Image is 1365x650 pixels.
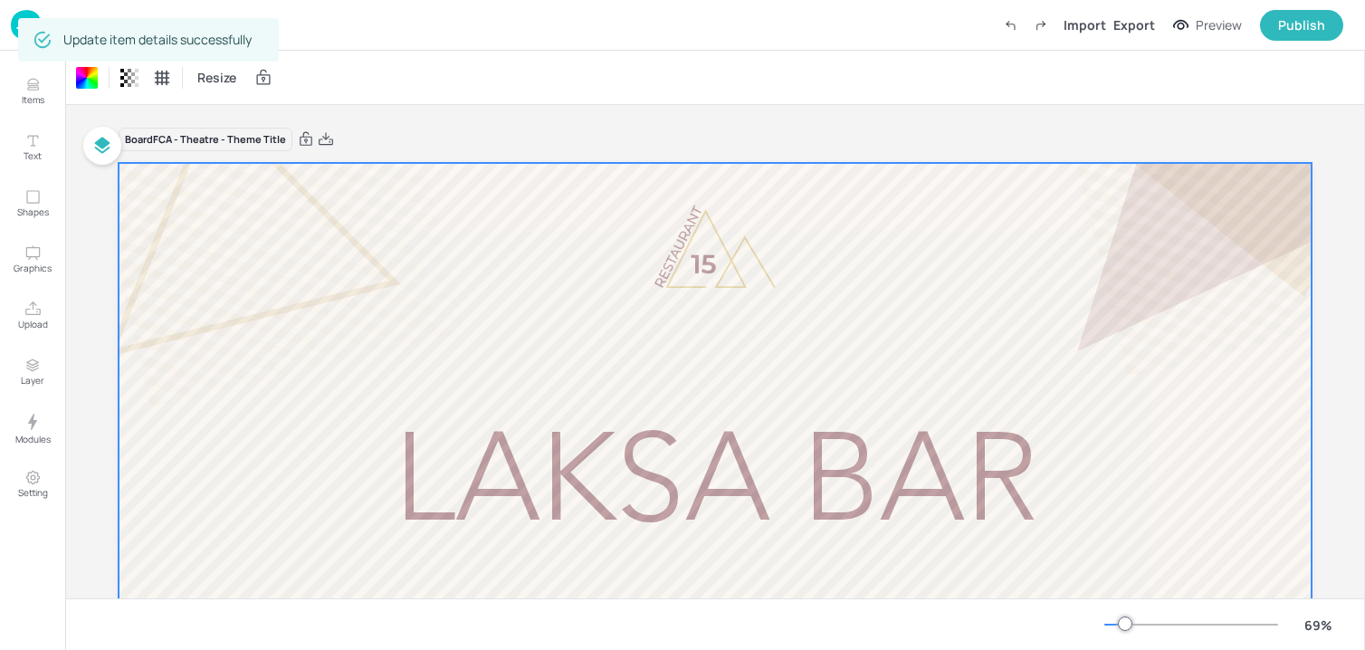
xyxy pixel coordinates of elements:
button: Preview [1162,12,1253,39]
div: 69 % [1296,616,1340,635]
label: Undo (Ctrl + Z) [995,10,1026,41]
span: Resize [194,68,240,87]
div: Import [1064,15,1106,34]
div: Export [1113,15,1155,34]
label: Redo (Ctrl + Y) [1026,10,1056,41]
div: Preview [1196,15,1242,35]
div: Update item details successfully [63,24,252,56]
div: Board FCA - Theatre - Theme Title [119,128,292,152]
img: logo-86c26b7e.jpg [11,10,42,40]
button: Publish [1260,10,1343,41]
div: Publish [1278,15,1325,35]
span: Laksa Bar [394,425,1039,550]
